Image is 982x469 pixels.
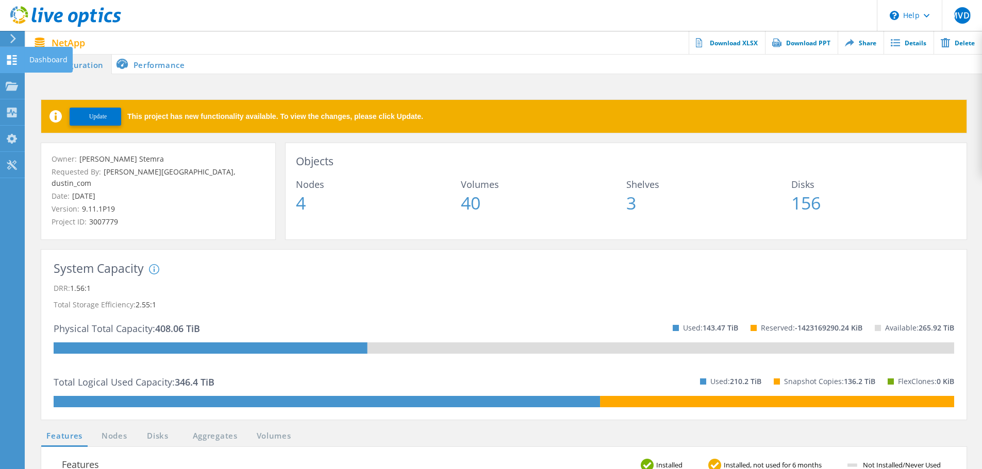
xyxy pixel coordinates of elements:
[898,373,954,390] p: FlexClones:
[765,31,838,54] a: Download PPT
[10,22,121,29] a: Live Optics Dashboard
[710,373,761,390] p: Used:
[784,373,875,390] p: Snapshot Copies:
[937,376,954,386] span: 0 KiB
[884,31,934,54] a: Details
[52,167,236,188] span: [PERSON_NAME][GEOGRAPHIC_DATA], dustin_com
[654,462,693,468] span: Installed
[844,376,875,386] span: 136.2 TiB
[730,376,761,386] span: 210.2 TiB
[52,166,265,189] p: Requested By:
[89,113,107,120] span: Update
[950,11,974,20] span: MVDL
[54,320,200,337] p: Physical Total Capacity:
[186,430,244,443] a: Aggregates
[52,203,265,215] p: Version:
[52,190,265,202] p: Date:
[860,462,951,468] span: Not Installed/Never Used
[721,462,832,468] span: Installed, not used for 6 months
[296,194,461,212] span: 4
[461,194,626,212] span: 40
[54,280,954,297] p: DRR:
[70,108,121,126] button: Update
[296,180,461,189] span: Nodes
[175,376,214,388] span: 346.4 TiB
[791,194,956,212] span: 156
[626,194,791,212] span: 3
[87,217,118,227] span: 3007779
[795,323,862,333] span: -1423169290.24 KiB
[70,283,91,293] span: 1.56:1
[252,430,296,443] a: Volumes
[838,31,884,54] a: Share
[41,430,88,443] a: Features
[626,180,791,189] span: Shelves
[791,180,956,189] span: Disks
[54,262,144,275] h3: System Capacity
[689,31,765,54] a: Download XLSX
[70,191,95,201] span: [DATE]
[683,320,738,336] p: Used:
[52,216,265,228] p: Project ID:
[136,300,156,309] span: 2.55:1
[52,38,85,47] span: NetApp
[761,320,862,336] p: Reserved:
[54,297,954,313] p: Total Storage Efficiency:
[79,204,115,214] span: 9.11.1P19
[703,323,738,333] span: 143.47 TiB
[144,430,172,443] a: Disks
[885,320,954,336] p: Available:
[29,56,68,63] div: Dashboard
[52,153,265,165] p: Owner:
[296,153,956,169] h3: Objects
[890,11,899,20] svg: \n
[98,430,131,443] a: Nodes
[934,31,982,54] a: Delete
[77,154,164,164] span: [PERSON_NAME] Stemra
[461,180,626,189] span: Volumes
[54,374,214,390] p: Total Logical Used Capacity:
[127,113,423,120] span: This project has new functionality available. To view the changes, please click Update.
[919,323,954,333] span: 265.92 TiB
